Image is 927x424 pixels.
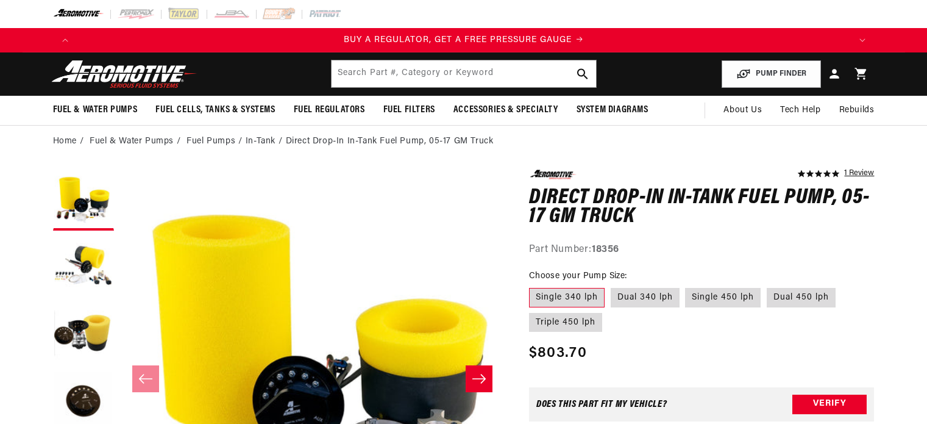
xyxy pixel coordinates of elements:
[529,189,875,227] h1: Direct Drop-In In-Tank Fuel Pump, 05-17 GM Truck
[529,313,602,332] label: Triple 450 lph
[53,135,77,148] a: Home
[844,170,874,178] a: 1 reviews
[444,96,567,124] summary: Accessories & Specialty
[23,28,905,52] slideshow-component: Translation missing: en.sections.announcements.announcement_bar
[53,304,114,365] button: Load image 3 in gallery view
[466,365,492,392] button: Slide right
[332,60,596,87] input: Search by Part Number, Category or Keyword
[77,34,850,47] div: Announcement
[592,245,619,254] strong: 18356
[53,104,138,117] span: Fuel & Water Pumps
[77,34,850,47] a: BUY A REGULATOR, GET A FREE PRESSURE GAUGE
[374,96,444,124] summary: Fuel Filters
[722,60,821,88] button: PUMP FINDER
[48,60,201,88] img: Aeromotive
[714,96,771,125] a: About Us
[529,270,628,282] legend: Choose your Pump Size:
[850,28,875,52] button: Translation missing: en.sections.announcements.next_announcement
[839,104,875,117] span: Rebuilds
[155,104,275,117] span: Fuel Cells, Tanks & Systems
[453,104,558,117] span: Accessories & Specialty
[246,135,286,148] li: In-Tank
[53,28,77,52] button: Translation missing: en.sections.announcements.previous_announcement
[780,104,820,117] span: Tech Help
[567,96,658,124] summary: System Diagrams
[285,96,374,124] summary: Fuel Regulators
[529,342,587,364] span: $803.70
[186,135,235,148] a: Fuel Pumps
[344,35,572,45] span: BUY A REGULATOR, GET A FREE PRESSURE GAUGE
[685,288,761,307] label: Single 450 lph
[53,237,114,298] button: Load image 2 in gallery view
[577,104,648,117] span: System Diagrams
[771,96,829,125] summary: Tech Help
[146,96,284,124] summary: Fuel Cells, Tanks & Systems
[529,288,605,307] label: Single 340 lph
[723,106,762,115] span: About Us
[569,60,596,87] button: search button
[286,135,494,148] li: Direct Drop-In In-Tank Fuel Pump, 05-17 GM Truck
[792,395,867,414] button: Verify
[53,170,114,231] button: Load image 1 in gallery view
[529,242,875,258] div: Part Number:
[132,365,159,392] button: Slide left
[53,135,875,148] nav: breadcrumbs
[90,135,174,148] a: Fuel & Water Pumps
[767,288,836,307] label: Dual 450 lph
[294,104,365,117] span: Fuel Regulators
[77,34,850,47] div: 1 of 4
[830,96,884,125] summary: Rebuilds
[44,96,147,124] summary: Fuel & Water Pumps
[536,400,667,409] div: Does This part fit My vehicle?
[611,288,680,307] label: Dual 340 lph
[383,104,435,117] span: Fuel Filters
